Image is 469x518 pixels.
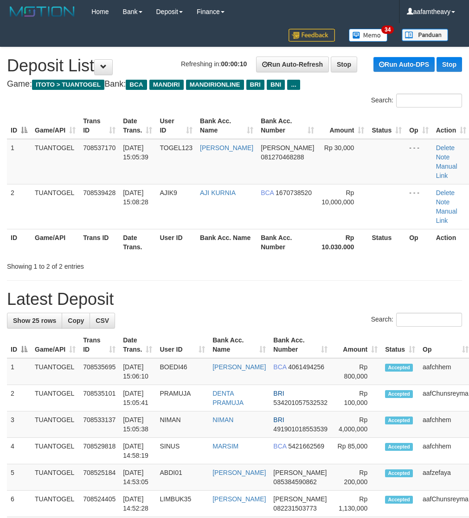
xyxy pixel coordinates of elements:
span: Accepted [385,417,413,424]
span: Accepted [385,469,413,477]
td: TUANTOGEL [31,358,79,385]
span: BRI [273,390,284,397]
span: BCA [126,80,147,90]
td: - - - [405,139,432,184]
th: ID [7,229,31,255]
span: ITOTO > TUANTOGEL [32,80,104,90]
span: 708539428 [83,189,116,196]
th: Op: activate to sort column ascending [405,113,432,139]
td: [DATE] 14:52:28 [119,491,156,517]
a: Manual Link [436,208,457,224]
a: Show 25 rows [7,313,62,328]
th: Trans ID: activate to sort column ascending [79,113,119,139]
th: Bank Acc. Name: activate to sort column ascending [196,113,257,139]
span: 34 [381,25,394,34]
span: Copy 081270468288 to clipboard [261,153,304,161]
td: 2 [7,385,31,411]
td: 708524405 [79,491,119,517]
a: Run Auto-Refresh [256,57,329,72]
a: Manual Link [436,163,457,179]
th: Bank Acc. Number: activate to sort column ascending [257,113,318,139]
td: 2 [7,184,31,229]
a: [PERSON_NAME] [200,144,253,152]
strong: 00:00:10 [221,60,247,68]
span: AJIK9 [160,189,177,196]
span: Copy 4061494256 to clipboard [288,363,324,371]
span: [PERSON_NAME] [273,495,327,503]
span: Copy [68,317,84,324]
img: panduan.png [402,29,448,41]
td: [DATE] 15:06:10 [119,358,156,385]
td: TUANTOGEL [31,385,79,411]
span: Copy 491901018553539 to clipboard [273,425,328,433]
td: 5 [7,464,31,491]
td: [DATE] 14:58:19 [119,438,156,464]
a: DENTA PRAMUJA [212,390,244,406]
a: MARSIM [212,442,238,450]
td: Rp 1,130,000 [331,491,381,517]
th: Game/API [31,229,79,255]
td: 1 [7,358,31,385]
th: Amount: activate to sort column ascending [318,113,368,139]
th: Bank Acc. Number: activate to sort column ascending [270,332,331,358]
th: Game/API: activate to sort column ascending [31,113,79,139]
a: Stop [331,57,357,72]
span: BRI [273,416,284,423]
td: TUANTOGEL [31,438,79,464]
td: Rp 200,000 [331,464,381,491]
div: Showing 1 to 2 of 2 entries [7,258,188,271]
span: Show 25 rows [13,317,56,324]
a: [PERSON_NAME] [212,469,266,476]
td: [DATE] 15:05:38 [119,411,156,438]
td: Rp 800,000 [331,358,381,385]
td: 708525184 [79,464,119,491]
th: Bank Acc. Name: activate to sort column ascending [209,332,270,358]
th: User ID: activate to sort column ascending [156,113,196,139]
span: Copy 1670738520 to clipboard [276,189,312,196]
th: User ID: activate to sort column ascending [156,332,209,358]
th: Status [368,229,405,255]
td: 1 [7,139,31,184]
a: 34 [342,23,395,47]
span: BRI [246,80,264,90]
td: LIMBUK35 [156,491,209,517]
th: Trans ID [79,229,119,255]
th: Date Trans.: activate to sort column ascending [119,113,156,139]
span: Refreshing in: [181,60,247,68]
label: Search: [371,313,462,327]
span: MANDIRI [149,80,184,90]
span: Rp 10,000,000 [321,189,354,206]
h1: Deposit List [7,57,462,75]
th: Rp 10.030.000 [318,229,368,255]
a: Delete [436,144,455,152]
span: CSV [96,317,109,324]
a: Note [436,153,450,161]
th: Status: activate to sort column ascending [381,332,419,358]
td: TUANTOGEL [31,184,79,229]
span: Copy 534201057532532 to clipboard [273,399,328,406]
td: TUANTOGEL [31,411,79,438]
span: BNI [267,80,285,90]
th: Bank Acc. Number [257,229,318,255]
h1: Latest Deposit [7,290,462,309]
th: Date Trans. [119,229,156,255]
span: Rp 30,000 [324,144,354,152]
td: 708535101 [79,385,119,411]
th: ID: activate to sort column descending [7,332,31,358]
th: Op [405,229,432,255]
a: Delete [436,189,455,196]
td: 708535695 [79,358,119,385]
span: Accepted [385,443,413,451]
span: BCA [273,363,286,371]
td: ABDI01 [156,464,209,491]
a: Run Auto-DPS [373,57,435,72]
td: TUANTOGEL [31,464,79,491]
td: 3 [7,411,31,438]
td: BOEDI46 [156,358,209,385]
a: [PERSON_NAME] [212,363,266,371]
a: NIMAN [212,416,233,423]
img: MOTION_logo.png [7,5,77,19]
span: Copy 085384590862 to clipboard [273,478,316,486]
td: TUANTOGEL [31,491,79,517]
span: ... [287,80,300,90]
